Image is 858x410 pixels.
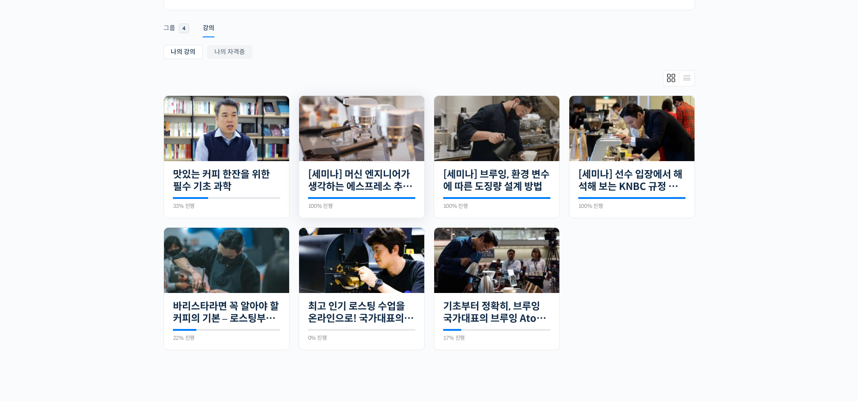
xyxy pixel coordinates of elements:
a: 강의 [203,13,214,35]
a: 나의 자격증 [207,45,252,59]
a: [세미나] 머신 엔지니어가 생각하는 에스프레소 추출 최적화 [308,168,415,193]
a: 나의 강의 [163,45,203,59]
a: 그룹 4 [163,13,189,36]
a: [세미나] 선수 입장에서 해석해 보는 KNBC 규정 그리고 변경된 WBC 룰의 의미 파헤치기 [578,168,685,193]
a: 홈 [3,285,59,308]
a: 대화 [59,285,116,308]
span: 설정 [139,299,150,306]
span: 대화 [82,299,93,306]
div: 100% 진행 [443,203,550,209]
nav: Sub Menu [163,45,695,61]
a: 바리스타라면 꼭 알아야 할 커피의 기본 – 로스팅부터 에스프레소까지 [173,300,280,325]
div: 그룹 [163,24,175,37]
div: 100% 진행 [578,203,685,209]
a: 맛있는 커피 한잔을 위한 필수 기초 과학 [173,168,280,193]
div: 17% 진행 [443,335,550,341]
span: 4 [179,23,189,33]
span: 홈 [28,299,34,306]
div: 0% 진행 [308,335,415,341]
div: 100% 진행 [308,203,415,209]
a: [세미나] 브루잉, 환경 변수에 따른 도징량 설계 방법 [443,168,550,193]
a: 기초부터 정확히, 브루잉 국가대표의 브루잉 AtoZ 클래스 [443,300,550,325]
nav: Primary menu [163,13,695,35]
div: 33% 진행 [173,203,280,209]
a: 최고 인기 로스팅 수업을 온라인으로! 국가대표의 로스팅 클래스 [308,300,415,325]
a: 설정 [116,285,173,308]
div: 22% 진행 [173,335,280,341]
div: 강의 [203,24,214,37]
div: Members directory secondary navigation [663,70,695,86]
